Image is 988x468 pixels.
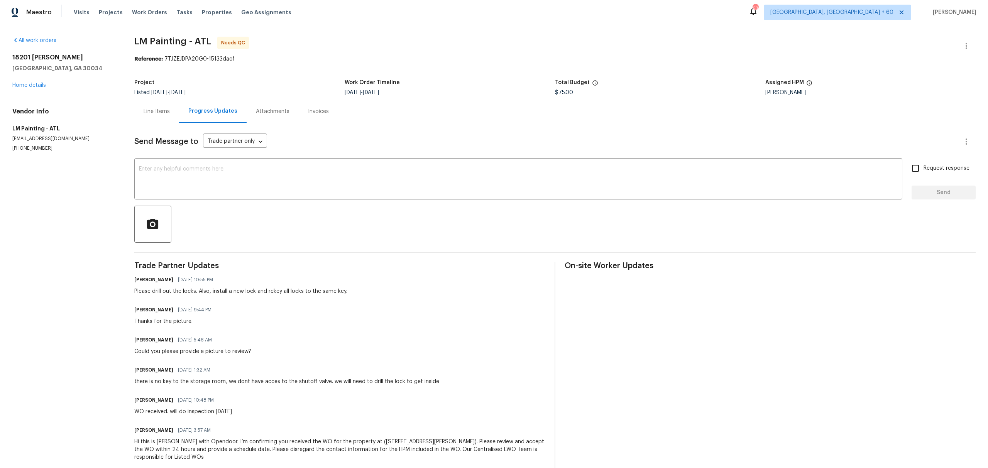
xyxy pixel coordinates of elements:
span: [DATE] 5:46 AM [178,336,212,344]
span: Projects [99,8,123,16]
h4: Vendor Info [12,108,116,115]
div: Line Items [144,108,170,115]
span: Work Orders [132,8,167,16]
div: [PERSON_NAME] [765,90,976,95]
span: [DATE] [363,90,379,95]
span: [DATE] 9:44 PM [178,306,211,314]
h5: [GEOGRAPHIC_DATA], GA 30034 [12,64,116,72]
span: The total cost of line items that have been proposed by Opendoor. This sum includes line items th... [592,80,598,90]
span: Properties [202,8,232,16]
h5: Total Budget [555,80,590,85]
div: Progress Updates [188,107,237,115]
h6: [PERSON_NAME] [134,396,173,404]
div: Could you please provide a picture to review? [134,348,251,355]
span: [DATE] [151,90,167,95]
span: - [151,90,186,95]
span: [DATE] 3:57 AM [178,426,211,434]
div: WO received. will do inspection [DATE] [134,408,232,416]
h5: Assigned HPM [765,80,804,85]
div: 7TJZEJDPA20G0-15133dacf [134,55,976,63]
a: Home details [12,83,46,88]
p: [PHONE_NUMBER] [12,145,116,152]
span: [DATE] 1:32 AM [178,366,210,374]
h2: 18201 [PERSON_NAME] [12,54,116,61]
span: [DATE] [169,90,186,95]
span: $75.00 [555,90,573,95]
span: [DATE] [345,90,361,95]
div: Attachments [256,108,289,115]
h5: Project [134,80,154,85]
span: - [345,90,379,95]
span: [PERSON_NAME] [930,8,976,16]
span: Geo Assignments [241,8,291,16]
div: Invoices [308,108,329,115]
h6: [PERSON_NAME] [134,336,173,344]
span: On-site Worker Updates [565,262,976,270]
span: Needs QC [221,39,248,47]
p: [EMAIL_ADDRESS][DOMAIN_NAME] [12,135,116,142]
span: Send Message to [134,138,198,145]
span: [DATE] 10:48 PM [178,396,214,404]
a: All work orders [12,38,56,43]
span: [DATE] 10:55 PM [178,276,213,284]
b: Reference: [134,56,163,62]
span: LM Painting - ATL [134,37,211,46]
h6: [PERSON_NAME] [134,366,173,374]
h5: Work Order Timeline [345,80,400,85]
h6: [PERSON_NAME] [134,426,173,434]
span: Trade Partner Updates [134,262,545,270]
span: Request response [924,164,969,172]
div: 635 [753,5,758,12]
h6: [PERSON_NAME] [134,306,173,314]
div: Hi this is [PERSON_NAME] with Opendoor. I’m confirming you received the WO for the property at ([... [134,438,545,461]
div: Please drill out the locks. Also, install a new lock and rekey all locks to the same key. [134,287,347,295]
span: Listed [134,90,186,95]
h5: LM Painting - ATL [12,125,116,132]
div: there is no key to the storage room, we dont have acces to the shutoff valve. we will need to dri... [134,378,439,385]
span: Tasks [176,10,193,15]
span: The hpm assigned to this work order. [806,80,812,90]
h6: [PERSON_NAME] [134,276,173,284]
span: Visits [74,8,90,16]
div: Trade partner only [203,135,267,148]
span: Maestro [26,8,52,16]
span: [GEOGRAPHIC_DATA], [GEOGRAPHIC_DATA] + 60 [770,8,893,16]
div: Thanks for the picture. [134,318,216,325]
